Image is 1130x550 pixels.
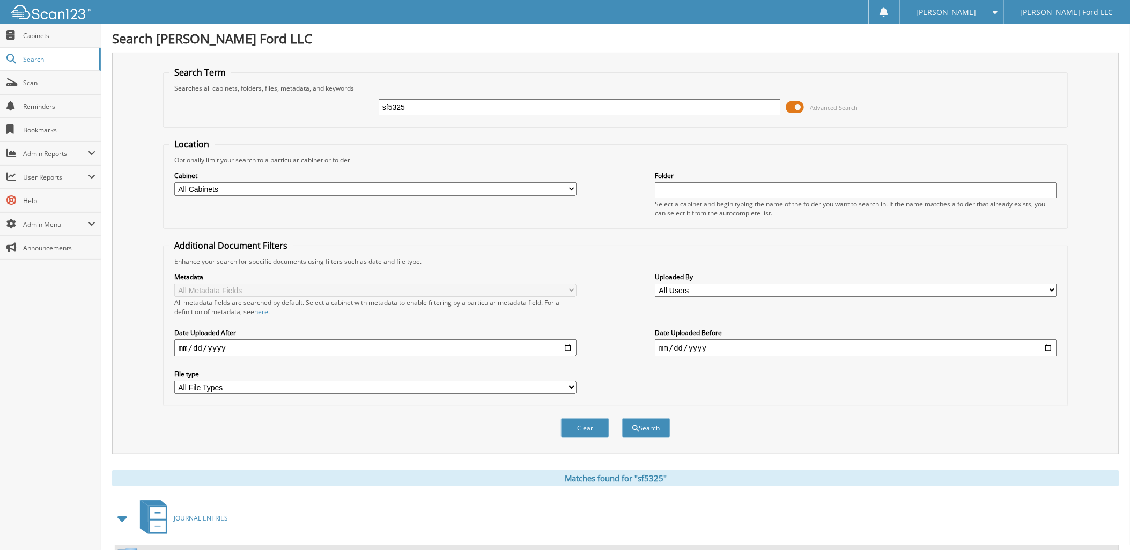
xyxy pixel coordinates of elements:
label: Uploaded By [655,272,1057,281]
label: Date Uploaded After [174,328,577,337]
h1: Search [PERSON_NAME] Ford LLC [112,29,1119,47]
a: here [254,307,268,316]
span: Admin Reports [23,149,88,158]
button: Clear [561,418,609,438]
legend: Search Term [169,66,231,78]
div: Select a cabinet and begin typing the name of the folder you want to search in. If the name match... [655,199,1057,218]
img: scan123-logo-white.svg [11,5,91,19]
span: Help [23,196,95,205]
div: All metadata fields are searched by default. Select a cabinet with metadata to enable filtering b... [174,298,577,316]
span: Advanced Search [810,103,858,112]
button: Search [622,418,670,438]
span: Cabinets [23,31,95,40]
span: User Reports [23,173,88,182]
iframe: Chat Widget [1076,499,1130,550]
div: Enhance your search for specific documents using filters such as date and file type. [169,257,1062,266]
div: Searches all cabinets, folders, files, metadata, and keywords [169,84,1062,93]
span: Scan [23,78,95,87]
span: Bookmarks [23,125,95,135]
input: end [655,339,1057,356]
span: JOURNAL ENTRIES [174,514,228,523]
label: Date Uploaded Before [655,328,1057,337]
span: [PERSON_NAME] Ford LLC [1021,9,1113,16]
legend: Additional Document Filters [169,240,293,251]
span: Admin Menu [23,220,88,229]
div: Matches found for "sf5325" [112,470,1119,486]
div: Optionally limit your search to a particular cabinet or folder [169,155,1062,165]
input: start [174,339,577,356]
label: Cabinet [174,171,577,180]
label: Metadata [174,272,577,281]
span: Announcements [23,243,95,252]
legend: Location [169,138,215,150]
a: JOURNAL ENTRIES [134,497,228,539]
span: Reminders [23,102,95,111]
label: Folder [655,171,1057,180]
span: Search [23,55,94,64]
span: [PERSON_NAME] [917,9,977,16]
label: File type [174,369,577,378]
